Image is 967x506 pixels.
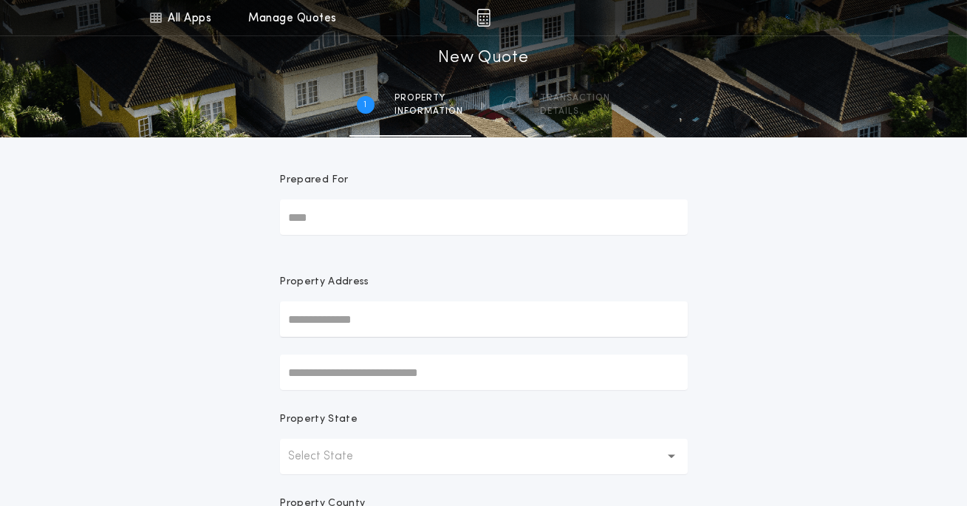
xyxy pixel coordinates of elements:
span: Transaction [541,92,611,104]
p: Property Address [280,275,688,290]
span: details [541,106,611,117]
span: information [395,106,464,117]
h2: 2 [508,99,513,111]
p: Select State [289,448,377,465]
input: Prepared For [280,199,688,235]
img: img [476,9,491,27]
button: Select State [280,439,688,474]
h2: 1 [364,99,367,111]
span: Property [395,92,464,104]
img: vs-icon [780,10,795,25]
p: Prepared For [280,173,349,188]
p: Property State [280,412,358,427]
h1: New Quote [438,47,528,70]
